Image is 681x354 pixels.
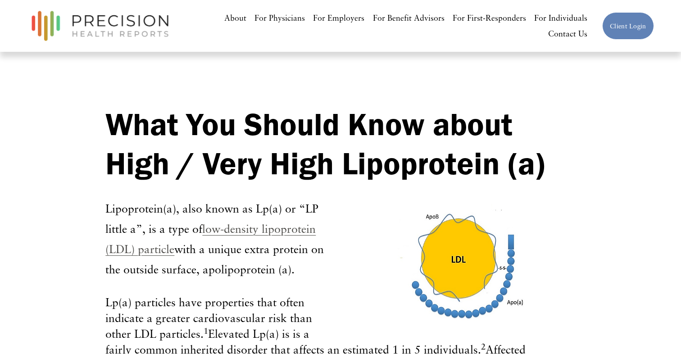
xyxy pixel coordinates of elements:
p: Lipoprotein(a), also known as Lp(a) or “LP little a”, is a type of with a unique extra protein on... [105,199,575,280]
a: For Individuals [534,10,587,26]
a: Client Login [602,12,654,40]
a: Contact Us [548,26,587,42]
a: For Benefit Advisors [373,10,445,26]
strong: What You Should Know about High / Very High Lipoprotein (a) [105,105,545,182]
img: Precision Health Reports [27,7,173,45]
iframe: Chat Widget [636,311,681,354]
a: About [224,10,246,26]
a: For Physicians [254,10,305,26]
a: low-density lipoprotein (LDL) particle [105,222,316,256]
sup: 2 [481,341,486,351]
a: For Employers [313,10,364,26]
a: For First-Responders [453,10,526,26]
sup: 1 [204,326,208,336]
